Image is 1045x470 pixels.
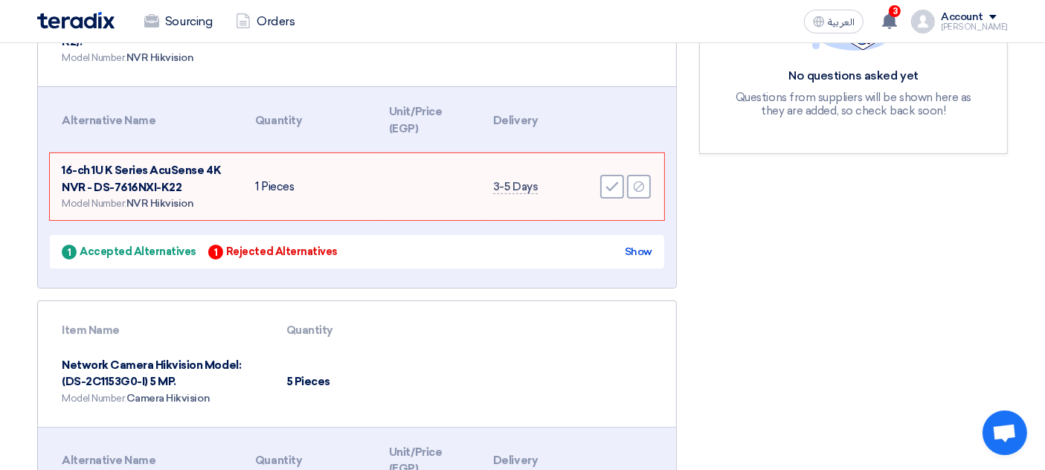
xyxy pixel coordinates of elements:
span: 3-5 Days [493,180,538,194]
a: Orders [224,5,306,38]
span: Camera Hikvision [126,392,210,405]
div: Model Number: [62,50,263,65]
div: Model Number: [62,196,231,211]
div: No questions asked yet [727,68,980,84]
span: NVR Hikvision [126,197,194,210]
span: 3 [889,5,901,17]
th: Quantity [274,313,430,348]
span: 1 [62,245,77,260]
div: Show [625,244,652,260]
th: Unit/Price (EGP) [377,94,481,146]
th: Item Name [50,313,274,348]
div: Questions from suppliers will be shown here as they are added, so check back soon! [727,91,980,117]
th: Alternative Name [50,94,243,146]
div: Model Number: [62,390,263,406]
button: العربية [804,10,864,33]
img: Teradix logo [37,12,115,29]
span: NVR Hikvision [126,51,194,64]
a: Open chat [983,411,1027,455]
td: 5 Pieces [274,348,430,415]
span: 16-ch 1U K Series AcuSense 4K NVR - DS-7616NXI-K22 [62,164,221,194]
span: العربية [828,17,855,28]
div: Rejected Alternatives [208,244,338,260]
th: Quantity [243,94,377,146]
td: 1 Pieces [243,153,377,220]
a: Sourcing [132,5,224,38]
td: Network Camera Hikvision Model: (DS-2C1153G0-I) 5 MP. [50,348,274,415]
div: Accepted Alternatives [62,244,196,260]
img: profile_test.png [911,10,935,33]
div: [PERSON_NAME] [941,23,1008,31]
th: Delivery [481,94,553,146]
span: 1 [208,245,223,260]
div: Account [941,11,983,24]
